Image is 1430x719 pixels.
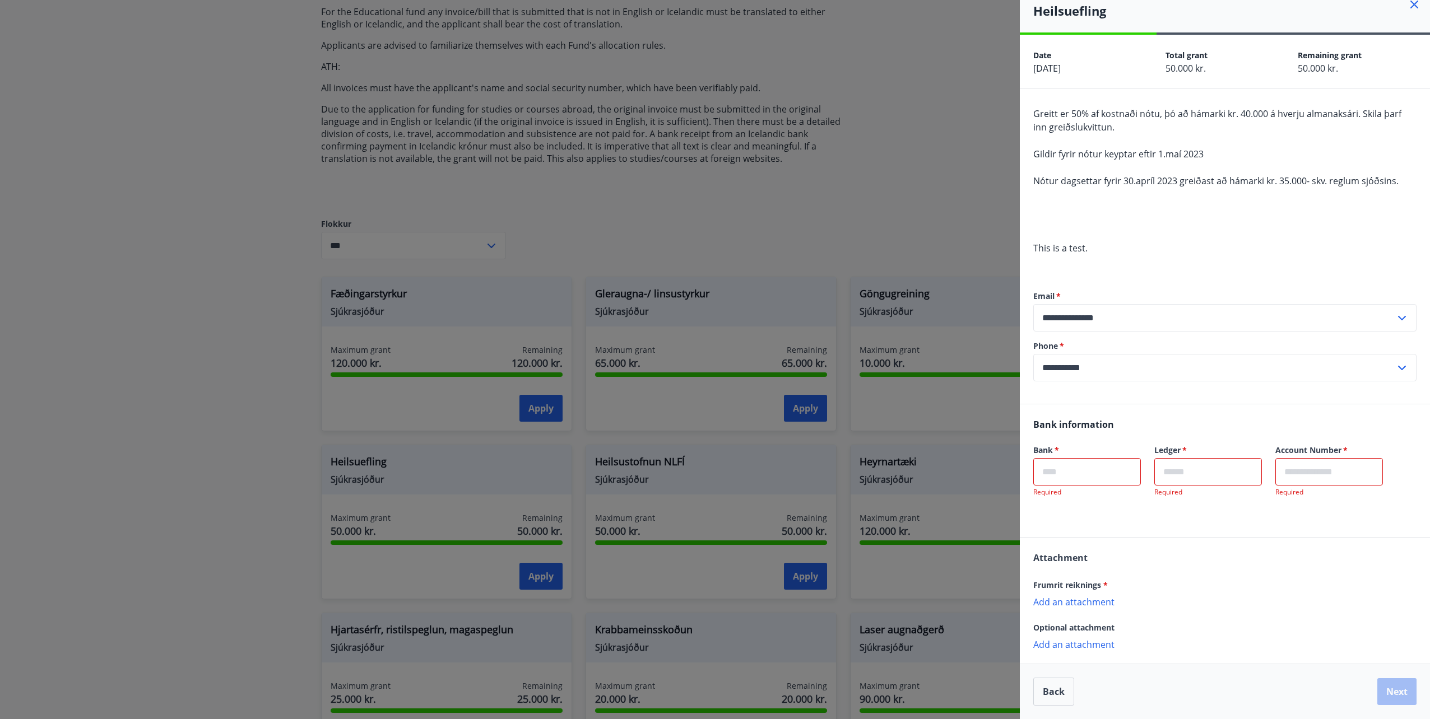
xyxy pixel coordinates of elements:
h4: Heilsuefling [1033,2,1430,19]
p: Add an attachment [1033,638,1417,650]
p: Required [1154,488,1262,497]
span: Bank information [1033,418,1114,431]
span: Total grant [1166,50,1208,60]
span: Frumrit reiknings [1033,580,1108,590]
span: Nótur dagsettar fyrir 30.apríl 2023 greiðast að hámarki kr. 35.000- skv. reglum sjóðsins. [1033,175,1399,187]
label: Email [1033,291,1417,302]
p: Add an attachment [1033,596,1417,607]
span: [DATE] [1033,62,1061,74]
span: 50.000 kr. [1298,62,1338,74]
p: Required [1033,488,1141,497]
span: This is a test. [1033,242,1088,254]
label: Ledger [1154,445,1262,456]
span: Gildir fyrir nótur keyptar eftir 1.maí 2023 [1033,148,1204,160]
span: 50.000 kr. [1166,62,1206,74]
span: Date [1033,50,1051,60]
span: Remaining grant [1298,50,1362,60]
span: Optional attachment [1033,622,1115,633]
p: Required [1275,488,1383,497]
label: Account Number [1275,445,1383,456]
span: Greitt er 50% af kostnaði nótu, þó að hámarki kr. 40.000 á hverju almanaksári. Skila þarf inn gre... [1033,108,1401,133]
label: Phone [1033,340,1417,352]
label: Bank [1033,445,1141,456]
button: Back [1033,678,1074,706]
span: Attachment [1033,552,1088,564]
